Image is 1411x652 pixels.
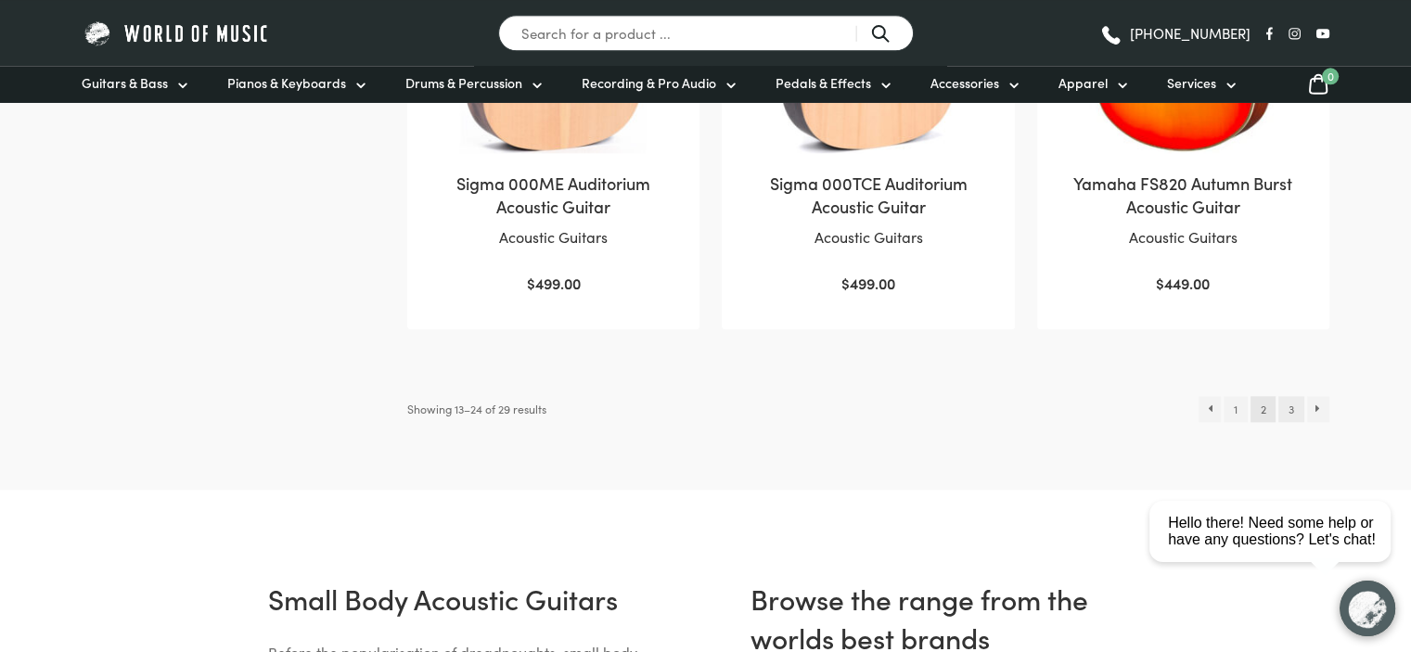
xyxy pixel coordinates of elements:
h2: Sigma 000TCE Auditorium Acoustic Guitar [740,172,995,218]
p: Acoustic Guitars [1056,225,1311,249]
h2: Yamaha FS820 Autumn Burst Acoustic Guitar [1056,172,1311,218]
nav: Product Pagination [1199,396,1329,422]
span: Guitars & Bass [82,73,168,93]
span: Apparel [1058,73,1108,93]
span: $ [1156,273,1164,293]
a: Page 3 [1278,396,1303,422]
span: Recording & Pro Audio [582,73,716,93]
span: Pedals & Effects [776,73,871,93]
span: Services [1167,73,1216,93]
bdi: 499.00 [527,273,581,293]
a: ← [1199,396,1222,422]
span: Accessories [930,73,999,93]
bdi: 499.00 [841,273,895,293]
span: $ [527,273,535,293]
iframe: Chat with our support team [1142,448,1411,652]
p: Showing 13–24 of 29 results [407,396,546,422]
p: Acoustic Guitars [740,225,995,249]
input: Search for a product ... [498,15,914,51]
span: 0 [1322,68,1339,84]
img: World of Music [82,19,272,47]
span: Page 2 [1251,396,1276,422]
a: [PHONE_NUMBER] [1099,19,1251,47]
p: Acoustic Guitars [426,225,681,249]
span: Pianos & Keyboards [227,73,346,93]
span: Drums & Percussion [405,73,522,93]
span: $ [841,273,850,293]
h2: Sigma 000ME Auditorium Acoustic Guitar [426,172,681,218]
bdi: 449.00 [1156,273,1210,293]
h2: Small Body Acoustic Guitars [268,579,661,618]
span: [PHONE_NUMBER] [1130,26,1251,40]
a: Page 1 [1224,396,1247,422]
a: → [1307,396,1330,422]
